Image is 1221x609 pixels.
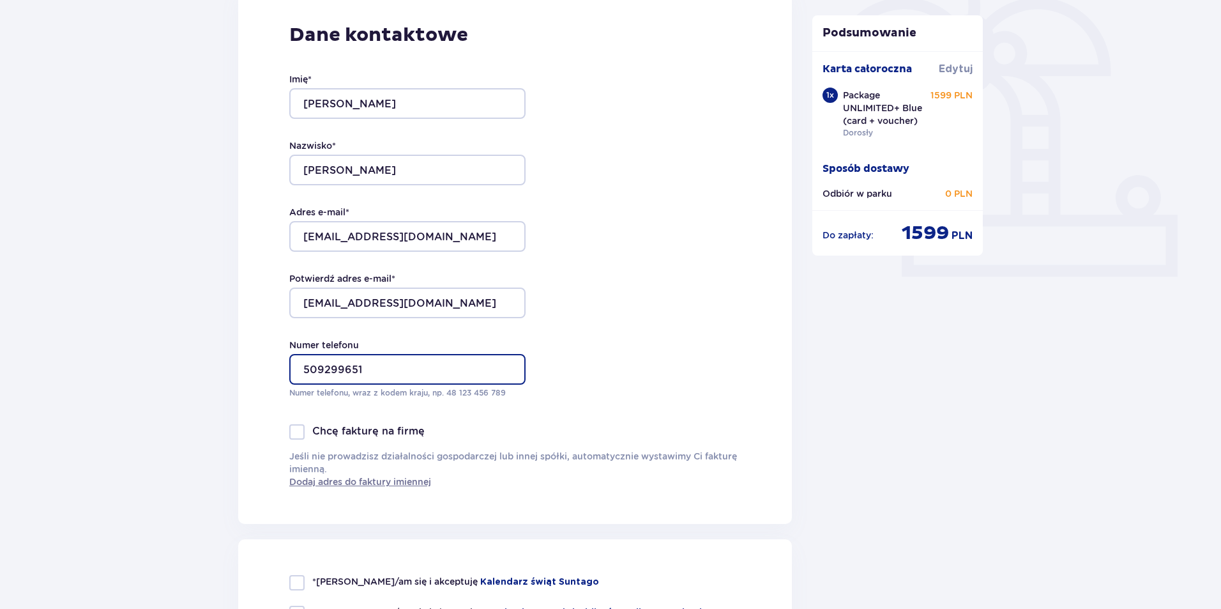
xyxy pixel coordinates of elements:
span: *[PERSON_NAME]/am się i akceptuję [312,576,480,587]
p: Podsumowanie [812,26,983,41]
p: Dorosły [843,127,873,139]
button: Kalendarz świąt Suntago [480,576,599,589]
p: Dane kontaktowe [289,23,741,47]
p: Sposób dostawy [823,162,909,176]
label: Numer telefonu [289,339,359,351]
span: PLN [952,229,973,243]
p: Package UNLIMITED+ Blue (card + voucher) [843,89,931,127]
input: Potwierdź adres e-mail [289,288,526,318]
input: Nazwisko [289,155,526,185]
a: Dodaj adres do faktury imiennej [289,475,431,488]
p: Jeśli nie prowadzisz działalności gospodarczej lub innej spółki, automatycznie wystawimy Ci faktu... [289,450,741,488]
div: 1 x [823,88,838,103]
p: 1599 PLN [930,89,973,102]
button: Edytuj [939,62,973,76]
span: 1599 [902,221,949,245]
label: Potwierdź adres e-mail * [289,272,395,285]
p: Odbiór w parku [823,187,892,200]
p: Karta całoroczna [823,62,912,76]
label: Nazwisko * [289,139,336,152]
p: Numer telefonu, wraz z kodem kraju, np. 48 ​123 ​456 ​789 [289,387,526,399]
label: Adres e-mail * [289,206,349,219]
p: 0 PLN [945,187,973,200]
p: Chcę fakturę na firmę [312,424,425,438]
p: Do zapłaty : [823,229,874,242]
input: Numer telefonu [289,354,526,385]
input: Imię [289,88,526,119]
input: Adres e-mail [289,221,526,252]
label: Imię * [289,73,312,86]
